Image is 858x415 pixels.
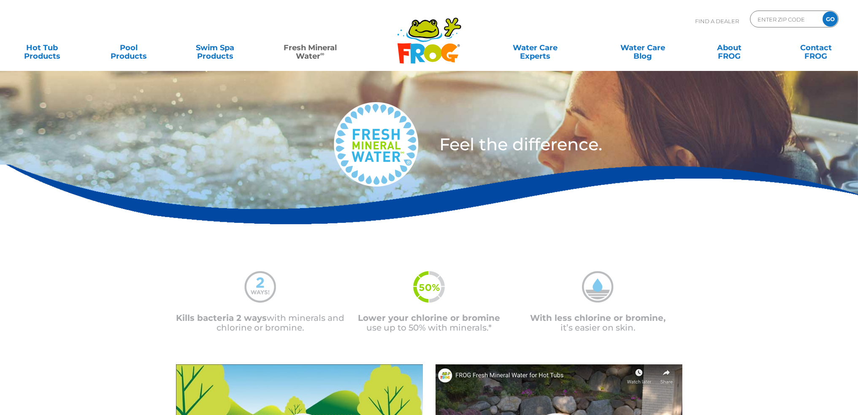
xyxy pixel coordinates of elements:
img: mineral-water-2-ways [244,271,276,303]
input: Zip Code Form [757,13,814,25]
img: fmw-50percent-icon [413,271,445,303]
h3: Feel the difference. [439,136,786,153]
img: mineral-water-less-chlorine [582,271,614,303]
a: Water CareBlog [609,39,677,56]
a: Hot TubProducts [8,39,76,56]
a: Fresh MineralWater∞ [268,39,352,56]
a: AboutFROG [696,39,763,56]
span: Lower your chlorine or bromine [358,313,500,323]
a: ContactFROG [782,39,849,56]
p: it’s easier on skin. [514,313,682,333]
a: PoolProducts [95,39,162,56]
p: with minerals and chlorine or bromine. [176,313,345,333]
sup: ∞ [320,50,325,57]
a: Water CareExperts [481,39,590,56]
img: fresh-mineral-water-logo-medium [334,102,418,187]
input: GO [823,11,838,27]
span: With less chlorine or bromine, [530,313,666,323]
p: Find A Dealer [695,11,739,32]
p: use up to 50% with minerals.* [345,313,514,333]
span: Kills bacteria 2 ways [176,313,267,323]
a: Swim SpaProducts [181,39,249,56]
